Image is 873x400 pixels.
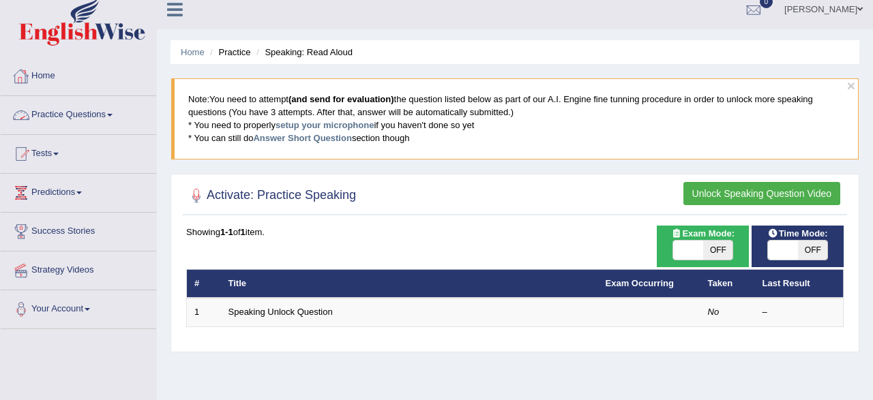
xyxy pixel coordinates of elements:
[847,78,855,93] button: ×
[657,226,749,267] div: Show exams occurring in exams
[763,226,833,241] span: Time Mode:
[220,227,233,237] b: 1-1
[798,241,828,260] span: OFF
[1,174,156,208] a: Predictions
[708,307,720,317] em: No
[763,306,836,319] div: –
[1,290,156,324] a: Your Account
[253,46,353,59] li: Speaking: Read Aloud
[241,227,246,237] b: 1
[1,96,156,130] a: Practice Questions
[755,269,844,298] th: Last Result
[606,278,674,288] a: Exam Occurring
[186,226,844,239] div: Showing of item.
[1,57,156,91] a: Home
[181,47,205,57] a: Home
[1,213,156,247] a: Success Stories
[188,94,209,104] span: Note:
[703,241,733,260] span: OFF
[253,133,351,143] a: Answer Short Question
[207,46,250,59] li: Practice
[1,135,156,169] a: Tests
[187,298,221,326] td: 1
[186,185,356,206] h2: Activate: Practice Speaking
[288,94,394,104] b: (and send for evaluation)
[666,226,739,241] span: Exam Mode:
[228,307,333,317] a: Speaking Unlock Question
[221,269,598,298] th: Title
[700,269,755,298] th: Taken
[276,120,374,130] a: setup your microphone
[187,269,221,298] th: #
[171,78,859,159] blockquote: You need to attempt the question listed below as part of our A.I. Engine fine tunning procedure i...
[1,251,156,286] a: Strategy Videos
[683,182,840,205] button: Unlock Speaking Question Video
